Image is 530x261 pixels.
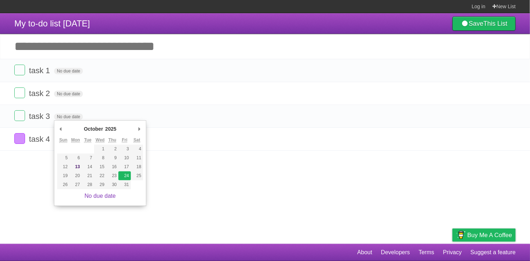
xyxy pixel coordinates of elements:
[14,110,25,121] label: Done
[57,154,69,162] button: 5
[14,65,25,75] label: Done
[467,229,512,241] span: Buy me a coffee
[29,112,52,121] span: task 3
[54,91,83,97] span: No due date
[456,229,466,241] img: Buy me a coffee
[419,246,435,259] a: Terms
[69,154,82,162] button: 6
[14,133,25,144] label: Done
[118,180,131,189] button: 31
[106,171,118,180] button: 23
[106,162,118,171] button: 16
[131,145,143,154] button: 4
[82,180,94,189] button: 28
[357,246,372,259] a: About
[443,246,462,259] a: Privacy
[57,124,64,134] button: Previous Month
[59,137,68,143] abbr: Sunday
[69,162,82,171] button: 13
[29,89,52,98] span: task 2
[118,171,131,180] button: 24
[54,68,83,74] span: No due date
[95,137,104,143] abbr: Wednesday
[82,162,94,171] button: 14
[106,154,118,162] button: 9
[94,145,106,154] button: 1
[84,193,116,199] a: No due date
[484,20,507,27] b: This List
[94,180,106,189] button: 29
[69,171,82,180] button: 20
[69,180,82,189] button: 27
[471,246,516,259] a: Suggest a feature
[83,124,104,134] div: October
[118,154,131,162] button: 10
[131,171,143,180] button: 25
[136,124,143,134] button: Next Month
[82,154,94,162] button: 7
[104,124,117,134] div: 2025
[14,19,90,28] span: My to-do list [DATE]
[84,137,91,143] abbr: Tuesday
[108,137,116,143] abbr: Thursday
[82,171,94,180] button: 21
[29,66,52,75] span: task 1
[29,135,52,144] span: task 4
[94,154,106,162] button: 8
[57,171,69,180] button: 19
[122,137,127,143] abbr: Friday
[381,246,410,259] a: Developers
[118,145,131,154] button: 3
[94,171,106,180] button: 22
[452,229,516,242] a: Buy me a coffee
[94,162,106,171] button: 15
[133,137,140,143] abbr: Saturday
[14,87,25,98] label: Done
[106,180,118,189] button: 30
[57,162,69,171] button: 12
[452,16,516,31] a: SaveThis List
[131,162,143,171] button: 18
[54,114,83,120] span: No due date
[57,180,69,189] button: 26
[118,162,131,171] button: 17
[106,145,118,154] button: 2
[131,154,143,162] button: 11
[71,137,80,143] abbr: Monday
